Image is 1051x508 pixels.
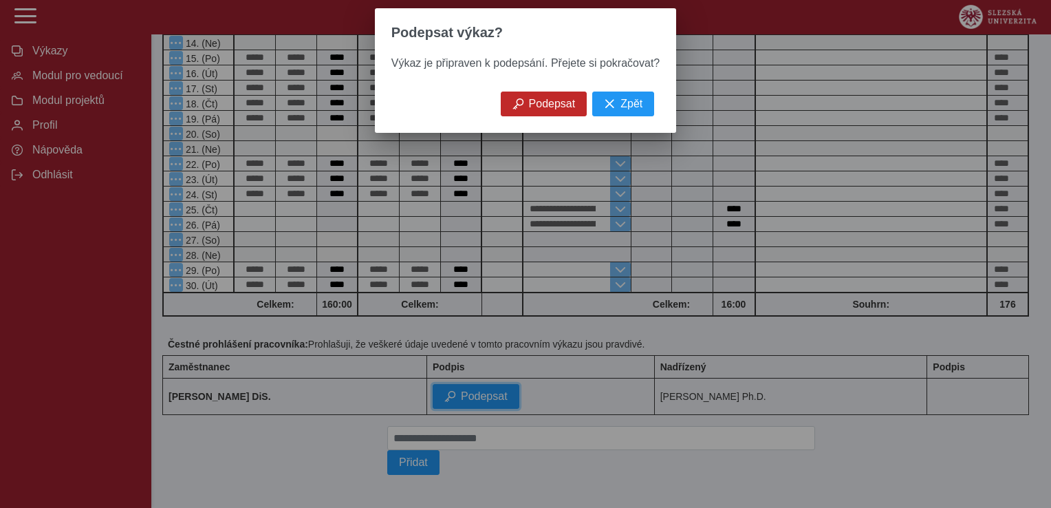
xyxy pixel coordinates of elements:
span: Podepsat výkaz? [391,25,503,41]
span: Zpět [620,98,642,110]
span: Výkaz je připraven k podepsání. Přejete si pokračovat? [391,57,660,69]
button: Zpět [592,92,654,116]
button: Podepsat [501,92,587,116]
span: Podepsat [529,98,576,110]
